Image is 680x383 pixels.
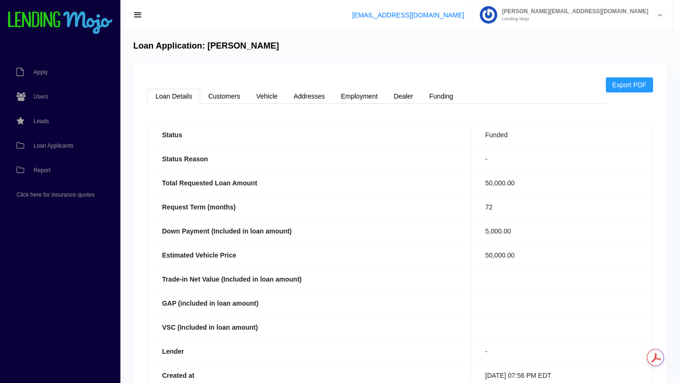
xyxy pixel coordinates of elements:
[34,167,51,173] span: Report
[148,243,471,267] th: Estimated Vehicle Price
[148,123,471,147] th: Status
[34,94,48,100] span: Users
[471,123,653,147] td: Funded
[148,339,471,363] th: Lender
[148,291,471,315] th: GAP (included in loan amount)
[7,11,113,35] img: logo-small.png
[386,89,421,104] a: Dealer
[148,147,471,171] th: Status Reason
[471,243,653,267] td: 50,000.00
[34,69,48,75] span: Apply
[352,11,464,19] a: [EMAIL_ADDRESS][DOMAIN_NAME]
[421,89,461,104] a: Funding
[17,192,94,198] span: Click here for insurance quotes
[606,77,653,92] a: Export PDF
[471,147,653,171] td: -
[200,89,248,104] a: Customers
[148,219,471,243] th: Down Payment (Included in loan amount)
[148,195,471,219] th: Request Term (months)
[148,315,471,339] th: VSC (Included in loan amount)
[471,339,653,363] td: -
[471,171,653,195] td: 50,000.00
[333,89,386,104] a: Employment
[148,267,471,291] th: Trade-in Net Value (Included in loan amount)
[248,89,286,104] a: Vehicle
[471,195,653,219] td: 72
[148,171,471,195] th: Total Requested Loan Amount
[34,118,49,124] span: Leads
[471,219,653,243] td: 5,000.00
[286,89,333,104] a: Addresses
[133,41,279,51] h4: Loan Application: [PERSON_NAME]
[480,6,497,24] img: Profile image
[147,89,200,104] a: Loan Details
[34,143,74,149] span: Loan Applicants
[497,8,648,14] span: [PERSON_NAME][EMAIL_ADDRESS][DOMAIN_NAME]
[497,17,648,21] small: Lending Mojo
